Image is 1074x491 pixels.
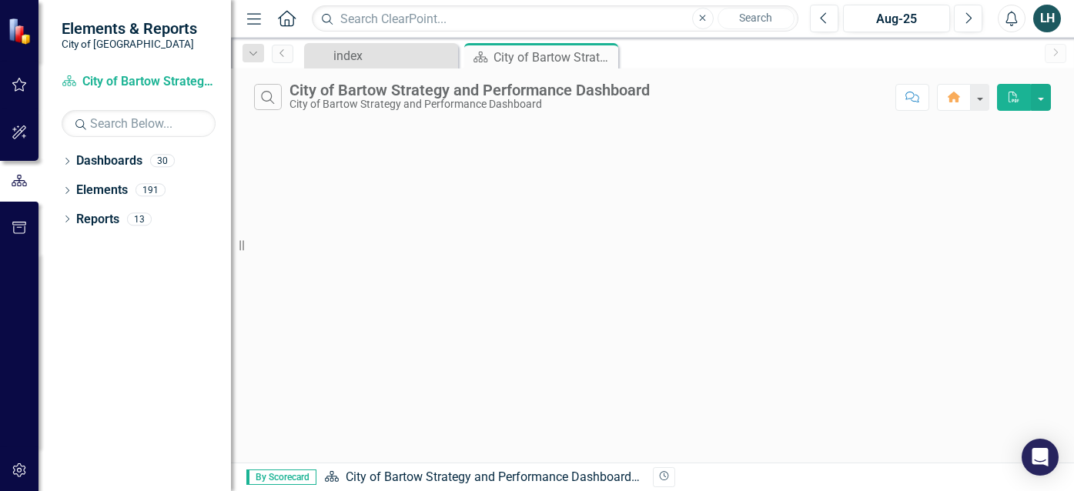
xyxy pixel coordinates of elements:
[76,152,142,170] a: Dashboards
[76,211,119,229] a: Reports
[312,5,798,32] input: Search ClearPoint...
[127,212,152,225] div: 13
[324,469,641,486] div: »
[136,184,166,197] div: 191
[308,46,454,65] a: index
[289,99,650,110] div: City of Bartow Strategy and Performance Dashboard
[62,19,197,38] span: Elements & Reports
[346,469,640,484] a: City of Bartow Strategy and Performance Dashboard
[62,110,216,137] input: Search Below...
[718,8,795,29] button: Search
[76,182,128,199] a: Elements
[494,48,614,67] div: City of Bartow Strategy and Performance Dashboard
[289,82,650,99] div: City of Bartow Strategy and Performance Dashboard
[739,12,772,24] span: Search
[1022,439,1059,476] div: Open Intercom Messenger
[62,38,197,50] small: City of [GEOGRAPHIC_DATA]
[333,46,454,65] div: index
[848,10,945,28] div: Aug-25
[246,469,316,485] span: By Scorecard
[1033,5,1061,32] button: LH
[150,155,175,168] div: 30
[843,5,951,32] button: Aug-25
[8,17,35,44] img: ClearPoint Strategy
[62,73,216,91] a: City of Bartow Strategy and Performance Dashboard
